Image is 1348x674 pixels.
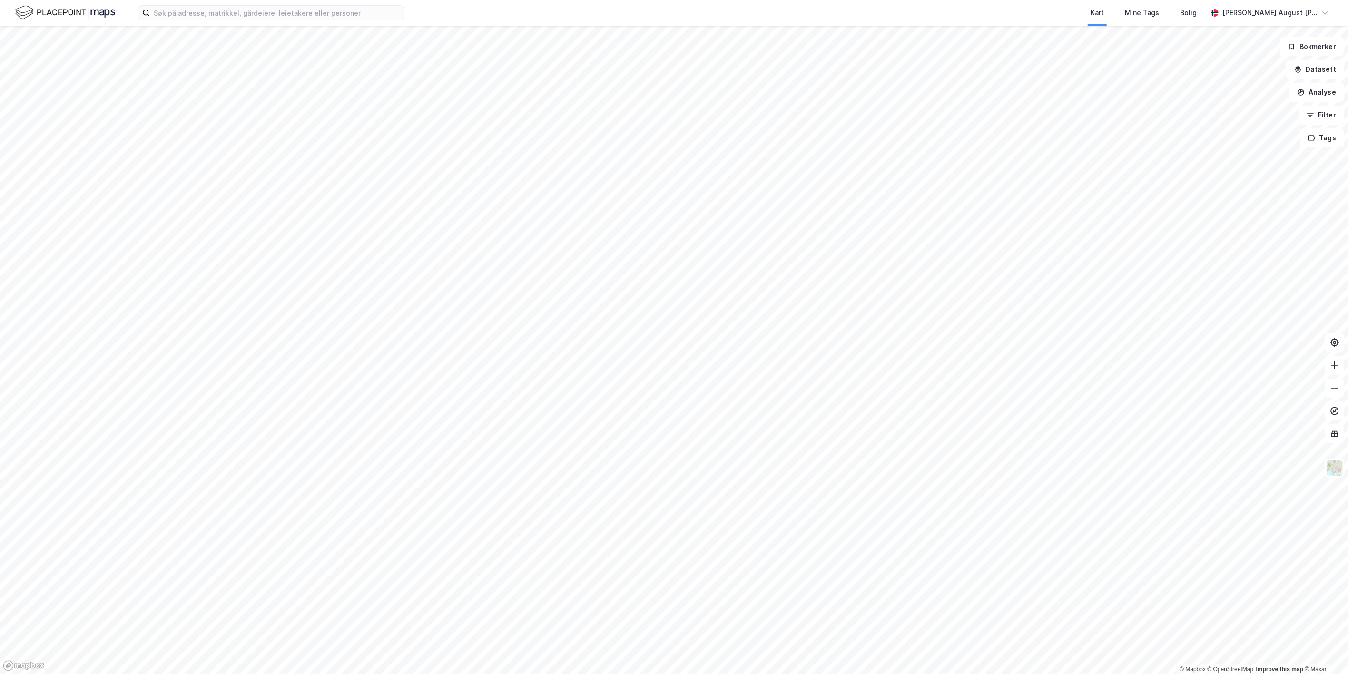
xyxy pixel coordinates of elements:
div: [PERSON_NAME] August [PERSON_NAME] [1222,7,1318,19]
div: Kart [1091,7,1104,19]
img: logo.f888ab2527a4732fd821a326f86c7f29.svg [15,4,115,21]
input: Søk på adresse, matrikkel, gårdeiere, leietakere eller personer [150,6,404,20]
iframe: Chat Widget [1300,628,1348,674]
div: Mine Tags [1125,7,1159,19]
div: Bolig [1180,7,1197,19]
